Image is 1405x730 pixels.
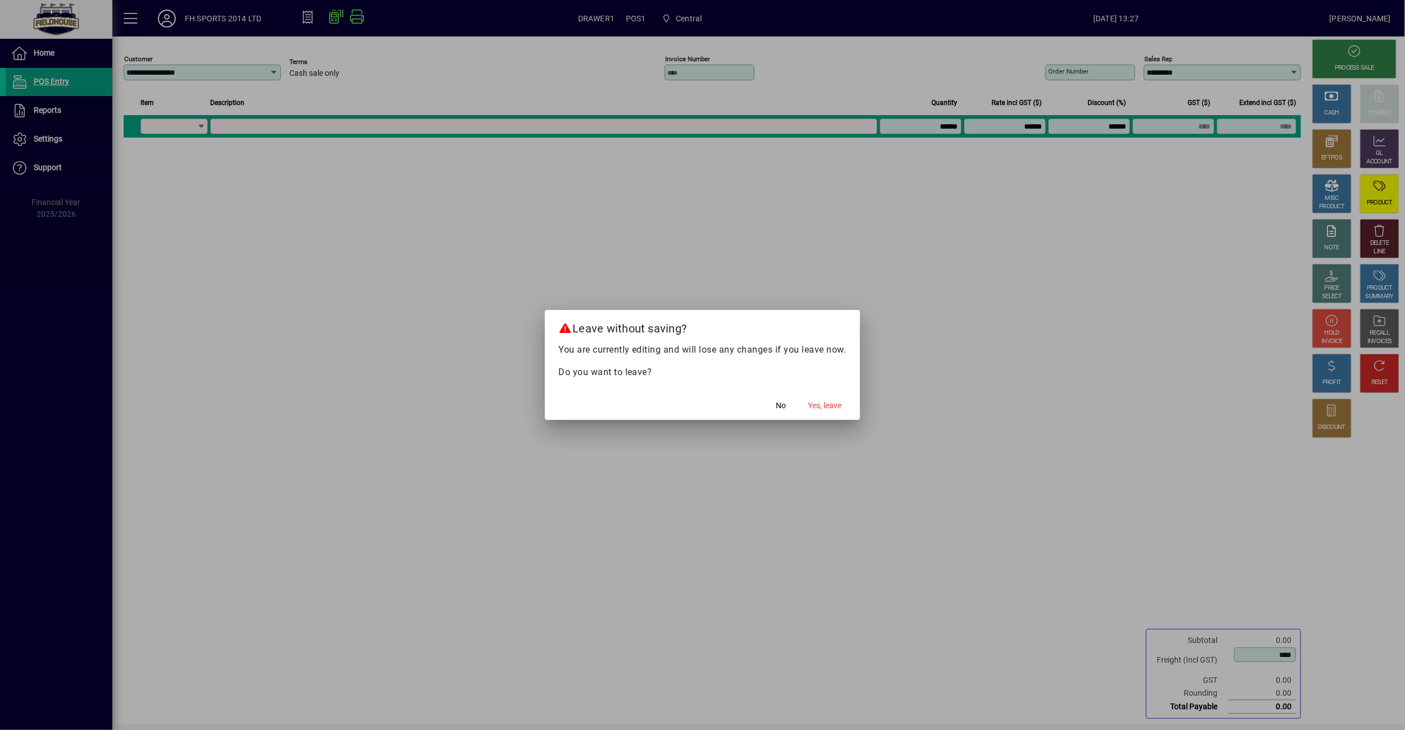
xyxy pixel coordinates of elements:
p: You are currently editing and will lose any changes if you leave now. [558,343,847,357]
h2: Leave without saving? [545,310,860,343]
button: Yes, leave [804,395,847,416]
p: Do you want to leave? [558,366,847,379]
span: No [776,400,786,412]
button: No [763,395,799,416]
span: Yes, leave [808,400,842,412]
